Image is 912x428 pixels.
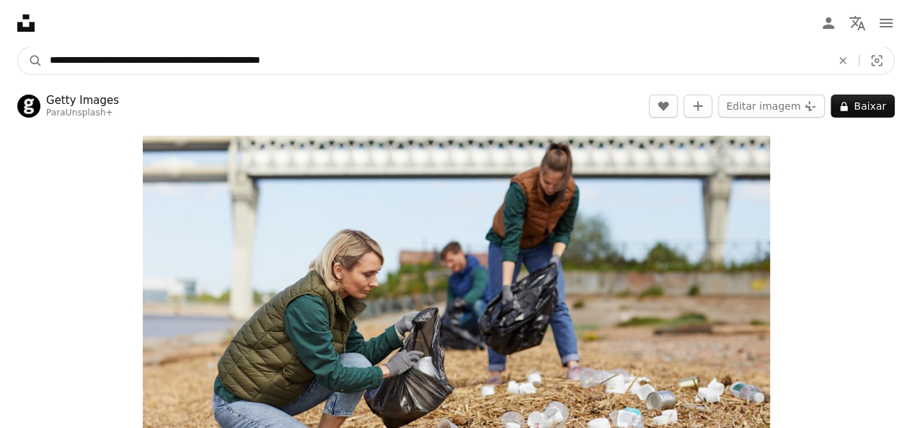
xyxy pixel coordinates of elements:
button: Adicionar à coleção [683,95,712,118]
a: Entrar / Cadastrar-se [814,9,843,38]
button: Idioma [843,9,872,38]
div: Para [46,108,119,119]
a: Unsplash+ [66,108,113,118]
button: Menu [872,9,900,38]
button: Baixar [831,95,895,118]
a: Início — Unsplash [17,14,35,32]
a: Getty Images [46,93,119,108]
button: Pesquisa visual [859,47,894,74]
button: Curtir [649,95,678,118]
button: Pesquise na Unsplash [18,47,43,74]
form: Pesquise conteúdo visual em todo o site [17,46,895,75]
img: Ir para o perfil de Getty Images [17,95,40,118]
button: Editar imagem [718,95,825,118]
button: Limpar [827,47,859,74]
